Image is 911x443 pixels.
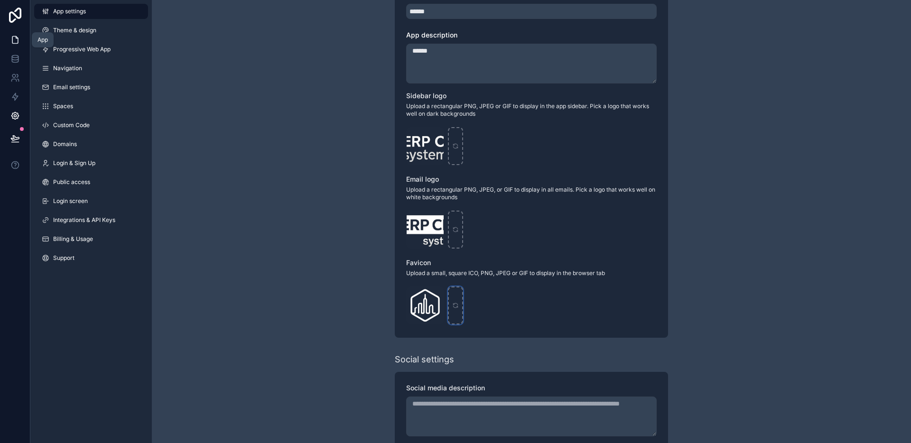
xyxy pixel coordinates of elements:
span: Public access [53,178,90,186]
a: Domains [34,137,148,152]
span: Email settings [53,83,90,91]
span: Upload a rectangular PNG, JPEG, or GIF to display in all emails. Pick a logo that works well on w... [406,186,657,201]
a: Email settings [34,80,148,95]
span: Billing & Usage [53,235,93,243]
a: Login screen [34,194,148,209]
span: Upload a small, square ICO, PNG, JPEG or GIF to display in the browser tab [406,269,657,277]
span: Email logo [406,175,439,183]
span: Custom Code [53,121,90,129]
span: Sidebar logo [406,92,446,100]
span: App description [406,31,457,39]
a: Support [34,250,148,266]
a: Login & Sign Up [34,156,148,171]
span: Login & Sign Up [53,159,95,167]
a: Progressive Web App [34,42,148,57]
span: Theme & design [53,27,96,34]
span: Login screen [53,197,88,205]
div: App [37,36,48,44]
div: Social settings [395,353,454,366]
a: Navigation [34,61,148,76]
span: Support [53,254,74,262]
span: Navigation [53,65,82,72]
span: App settings [53,8,86,15]
a: Billing & Usage [34,231,148,247]
span: Social media description [406,384,485,392]
span: Progressive Web App [53,46,111,53]
a: Spaces [34,99,148,114]
a: Theme & design [34,23,148,38]
span: Spaces [53,102,73,110]
span: Favicon [406,258,431,267]
a: App settings [34,4,148,19]
a: Integrations & API Keys [34,212,148,228]
a: Custom Code [34,118,148,133]
span: Upload a rectangular PNG, JPEG or GIF to display in the app sidebar. Pick a logo that works well ... [406,102,657,118]
span: Domains [53,140,77,148]
span: Integrations & API Keys [53,216,115,224]
a: Public access [34,175,148,190]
